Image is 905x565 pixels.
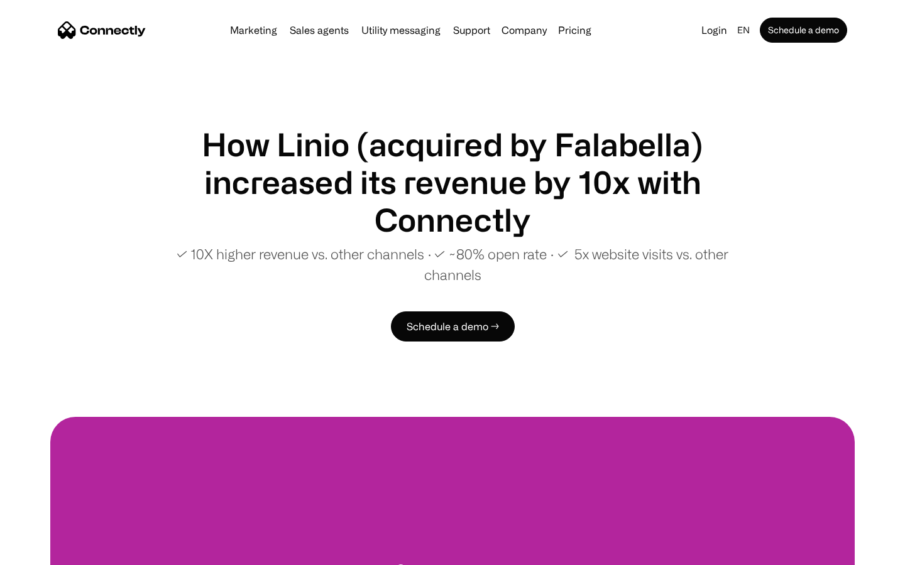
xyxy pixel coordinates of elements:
[225,25,282,35] a: Marketing
[13,542,75,561] aside: Language selected: English
[696,21,732,39] a: Login
[391,311,515,342] a: Schedule a demo →
[356,25,446,35] a: Utility messaging
[448,25,495,35] a: Support
[151,244,754,285] p: ✓ 10X higher revenue vs. other channels ∙ ✓ ~80% open rate ∙ ✓ 5x website visits vs. other channels
[25,543,75,561] ul: Language list
[760,18,847,43] a: Schedule a demo
[502,21,547,39] div: Company
[553,25,596,35] a: Pricing
[285,25,354,35] a: Sales agents
[151,126,754,239] h1: How Linio (acquired by Falabella) increased its revenue by 10x with Connectly
[737,21,750,39] div: en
